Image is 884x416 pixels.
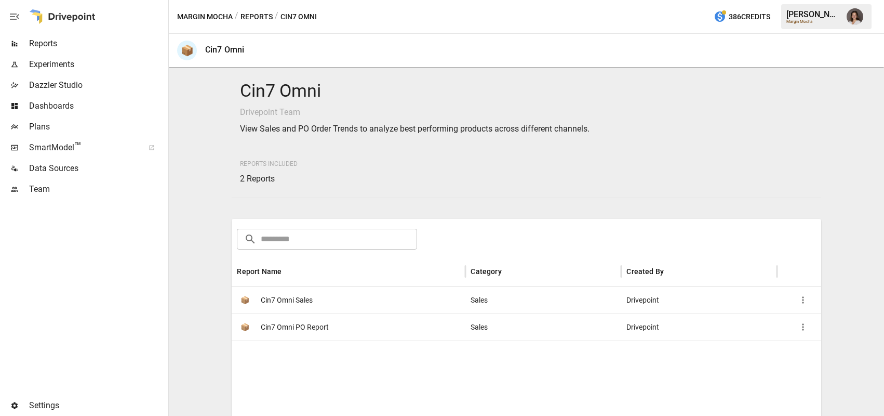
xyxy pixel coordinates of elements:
div: Margin Mocha [786,19,840,24]
span: Plans [29,121,166,133]
h4: Cin7 Omni [240,80,812,102]
p: 2 Reports [240,173,298,185]
button: 386Credits [709,7,774,27]
span: Cin7 Omni Sales [261,287,313,314]
p: Drivepoint Team [240,106,812,119]
span: Cin7 Omni PO Report [261,314,329,341]
div: Category [471,267,501,276]
div: / [235,10,238,23]
div: Created By [626,267,664,276]
span: ™ [74,140,82,153]
div: Sales [465,287,621,314]
span: Data Sources [29,162,166,175]
div: 📦 [177,41,197,60]
button: Franziska Ibscher [840,2,869,31]
button: Margin Mocha [177,10,233,23]
div: Cin7 Omni [205,45,244,55]
button: Sort [665,264,679,279]
div: Drivepoint [621,287,777,314]
span: 386 Credits [729,10,770,23]
span: Reports [29,37,166,50]
div: Drivepoint [621,314,777,341]
img: Franziska Ibscher [847,8,863,25]
button: Sort [503,264,517,279]
span: Experiments [29,58,166,71]
span: Settings [29,399,166,412]
span: 📦 [237,319,252,335]
span: 📦 [237,292,252,308]
button: Sort [283,264,297,279]
span: SmartModel [29,141,137,154]
div: [PERSON_NAME] [786,9,840,19]
button: Reports [240,10,273,23]
div: / [275,10,278,23]
span: Team [29,183,166,196]
span: Dazzler Studio [29,79,166,92]
span: Reports Included [240,160,298,167]
span: Dashboards [29,100,166,112]
div: Report Name [237,267,282,276]
div: Sales [465,314,621,341]
p: View Sales and PO Order Trends to analyze best performing products across different channels. [240,123,812,135]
